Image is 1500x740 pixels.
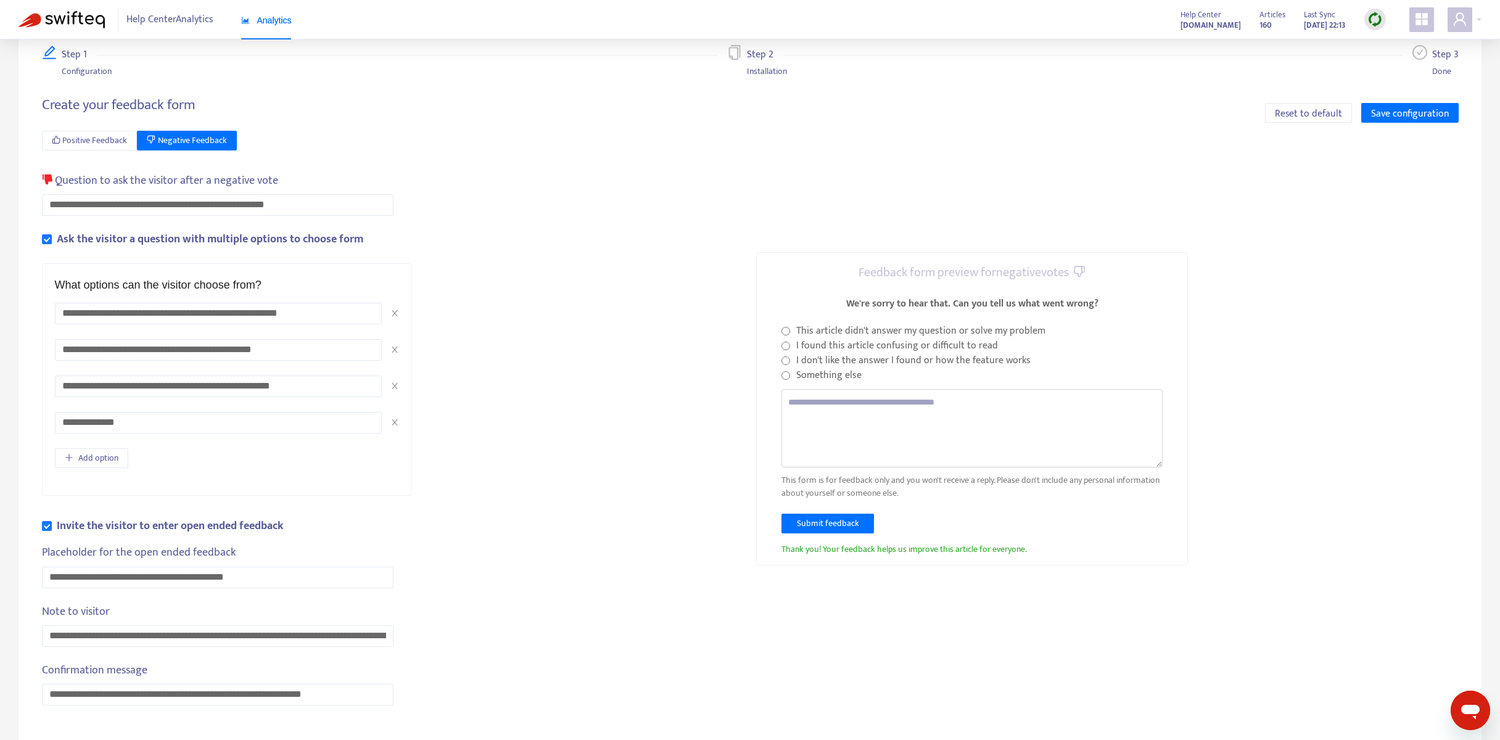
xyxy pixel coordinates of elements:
[1414,12,1429,27] span: appstore
[65,453,73,462] span: plus
[781,474,1163,499] p: This form is for feedback only and you won't receive a reply. Please don't include any personal i...
[390,309,399,318] span: close
[42,603,118,620] label: Note to visitor
[859,265,1086,280] h4: Feedback form preview for negative votes
[1304,18,1346,32] strong: [DATE] 22:13
[55,448,128,468] button: Add option
[19,11,105,28] img: Swifteq
[1304,8,1335,22] span: Last Sync
[126,8,213,31] span: Help Center Analytics
[1432,65,1459,78] div: Done
[158,134,227,147] span: Negative Feedback
[42,662,156,679] label: Confirmation message
[57,517,284,535] b: Invite the visitor to enter open ended feedback
[78,451,118,465] span: Add option
[796,339,998,353] label: I found this article confusing or difficult to read
[42,172,279,189] div: Question to ask the visitor after a negative vote
[42,174,53,185] span: dislike
[781,514,874,533] button: Submit feedback
[42,131,138,150] button: Positive Feedback
[797,517,859,530] span: Submit feedback
[1259,18,1272,32] strong: 160
[241,16,250,25] span: area-chart
[1451,691,1490,730] iframe: Button to launch messaging window
[42,97,196,113] h4: Create your feedback form
[1361,103,1459,123] button: Save configuration
[1367,12,1383,27] img: sync.dc5367851b00ba804db3.png
[1259,8,1285,22] span: Articles
[390,382,399,390] span: close
[1181,18,1241,32] strong: [DOMAIN_NAME]
[1453,12,1467,27] span: user
[1432,45,1459,65] div: Step 3
[62,45,97,65] div: Step 1
[390,418,399,427] span: close
[747,65,787,78] div: Installation
[42,567,394,588] input: Placeholder for the open ended feedback
[1275,106,1342,121] span: Reset to default
[62,65,112,78] div: Configuration
[747,45,783,65] div: Step 2
[390,345,399,354] span: close
[1412,45,1427,60] span: check-circle
[55,276,262,294] div: What options can the visitor choose from?
[42,684,394,705] input: Confirmation message
[241,15,292,25] span: Analytics
[42,45,57,60] span: edit
[1265,103,1352,123] button: Reset to default
[1371,106,1449,121] span: Save configuration
[57,230,363,249] b: Ask the visitor a question with multiple options to choose form
[42,544,244,561] label: Placeholder for the open ended feedback
[62,134,127,147] span: Positive Feedback
[781,543,1163,556] p: Thank you! Your feedback helps us improve this article for everyone.
[1181,18,1241,32] a: [DOMAIN_NAME]
[796,324,1045,339] label: This article didn't answer my question or solve my problem
[42,625,394,647] input: Note to visitor
[796,353,1031,368] label: I don't like the answer I found or how the feature works
[727,45,742,60] span: copy
[796,368,862,383] label: Something else
[1181,8,1221,22] span: Help Center
[137,131,237,150] button: Negative Feedback
[846,297,1098,311] div: We're sorry to hear that. Can you tell us what went wrong?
